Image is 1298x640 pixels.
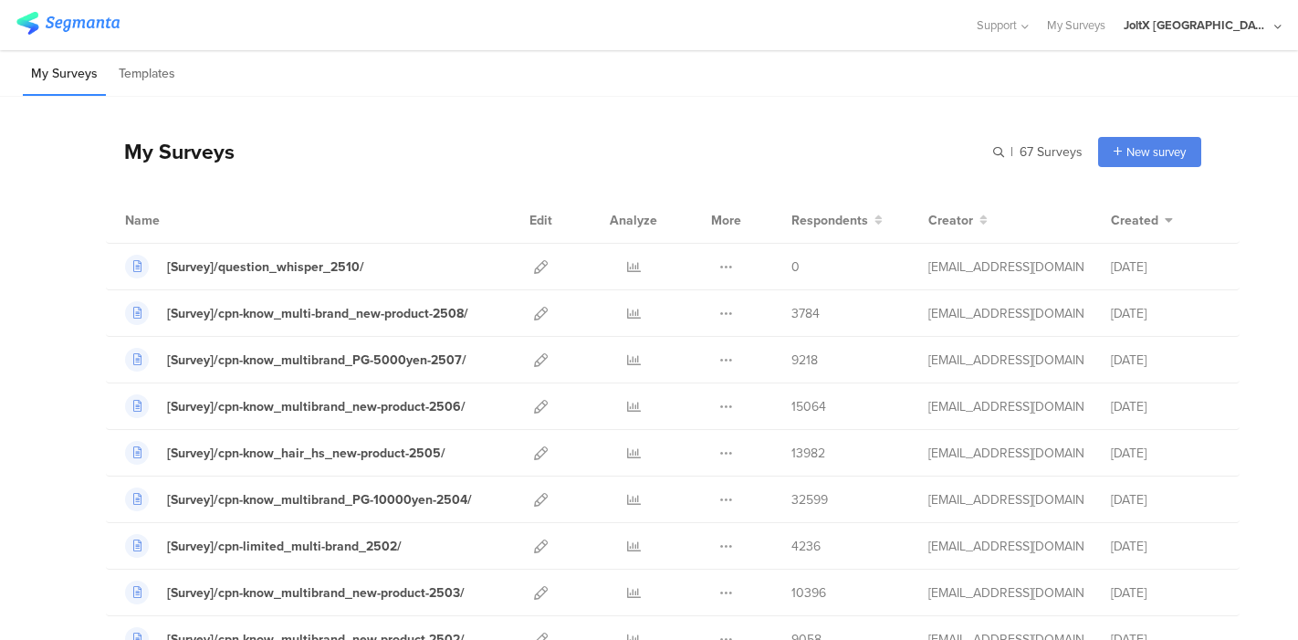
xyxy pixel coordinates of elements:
[1111,257,1220,277] div: [DATE]
[125,211,235,230] div: Name
[791,257,800,277] span: 0
[1111,397,1220,416] div: [DATE]
[167,583,465,603] div: [Survey]/cpn-know_multibrand_new-product-2503/
[1111,490,1220,509] div: [DATE]
[106,136,235,167] div: My Surveys
[928,444,1083,463] div: kumai.ik@pg.com
[125,348,466,372] a: [Survey]/cpn-know_multibrand_PG-5000yen-2507/
[1111,304,1220,323] div: [DATE]
[1111,537,1220,556] div: [DATE]
[928,304,1083,323] div: kumai.ik@pg.com
[791,583,826,603] span: 10396
[707,197,746,243] div: More
[791,444,825,463] span: 13982
[928,257,1083,277] div: kumai.ik@pg.com
[1126,143,1186,161] span: New survey
[167,351,466,370] div: [Survey]/cpn-know_multibrand_PG-5000yen-2507/
[791,304,820,323] span: 3784
[1111,444,1220,463] div: [DATE]
[125,441,445,465] a: [Survey]/cpn-know_hair_hs_new-product-2505/
[125,488,472,511] a: [Survey]/cpn-know_multibrand_PG-10000yen-2504/
[606,197,661,243] div: Analyze
[928,583,1083,603] div: kumai.ik@pg.com
[977,16,1017,34] span: Support
[791,351,818,370] span: 9218
[110,53,183,96] li: Templates
[928,211,973,230] span: Creator
[1111,583,1220,603] div: [DATE]
[791,397,826,416] span: 15064
[928,351,1083,370] div: kumai.ik@pg.com
[125,534,402,558] a: [Survey]/cpn-limited_multi-brand_2502/
[791,537,821,556] span: 4236
[125,394,466,418] a: [Survey]/cpn-know_multibrand_new-product-2506/
[1124,16,1270,34] div: JoltX [GEOGRAPHIC_DATA]
[125,301,468,325] a: [Survey]/cpn-know_multi-brand_new-product-2508/
[1111,211,1158,230] span: Created
[1020,142,1083,162] span: 67 Surveys
[16,12,120,35] img: segmanta logo
[167,444,445,463] div: [Survey]/cpn-know_hair_hs_new-product-2505/
[167,304,468,323] div: [Survey]/cpn-know_multi-brand_new-product-2508/
[521,197,560,243] div: Edit
[125,255,364,278] a: [Survey]/question_whisper_2510/
[167,490,472,509] div: [Survey]/cpn-know_multibrand_PG-10000yen-2504/
[167,397,466,416] div: [Survey]/cpn-know_multibrand_new-product-2506/
[928,211,988,230] button: Creator
[23,53,106,96] li: My Surveys
[1111,211,1173,230] button: Created
[928,537,1083,556] div: kumai.ik@pg.com
[167,537,402,556] div: [Survey]/cpn-limited_multi-brand_2502/
[791,211,883,230] button: Respondents
[791,490,828,509] span: 32599
[167,257,364,277] div: [Survey]/question_whisper_2510/
[125,581,465,604] a: [Survey]/cpn-know_multibrand_new-product-2503/
[928,490,1083,509] div: kumai.ik@pg.com
[928,397,1083,416] div: kumai.ik@pg.com
[791,211,868,230] span: Respondents
[1111,351,1220,370] div: [DATE]
[1008,142,1016,162] span: |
